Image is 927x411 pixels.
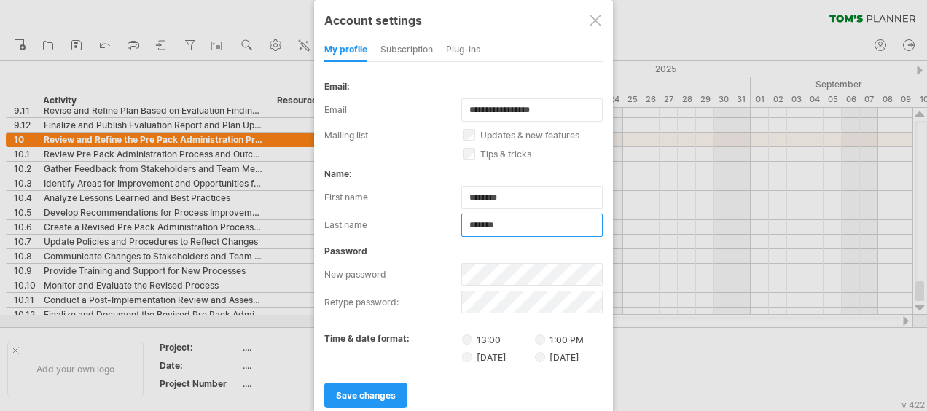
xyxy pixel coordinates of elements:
label: 13:00 [462,333,533,345]
input: [DATE] [462,352,472,362]
div: email: [324,81,603,92]
div: password [324,246,603,257]
label: updates & new features [463,130,619,141]
input: 13:00 [462,334,472,345]
div: name: [324,168,603,179]
div: Account settings [324,7,603,33]
label: email [324,98,461,122]
div: my profile [324,39,367,62]
input: 1:00 PM [535,334,545,345]
span: save changes [336,390,396,401]
label: [DATE] [535,352,579,363]
label: 1:00 PM [535,334,584,345]
label: time & date format: [324,333,410,344]
label: retype password: [324,291,461,314]
input: [DATE] [535,352,545,362]
label: first name [324,186,461,209]
div: subscription [380,39,433,62]
label: tips & tricks [463,149,619,160]
label: last name [324,214,461,237]
div: Plug-ins [446,39,480,62]
a: save changes [324,383,407,408]
label: mailing list [324,130,463,141]
label: new password [324,263,461,286]
label: [DATE] [462,351,533,363]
